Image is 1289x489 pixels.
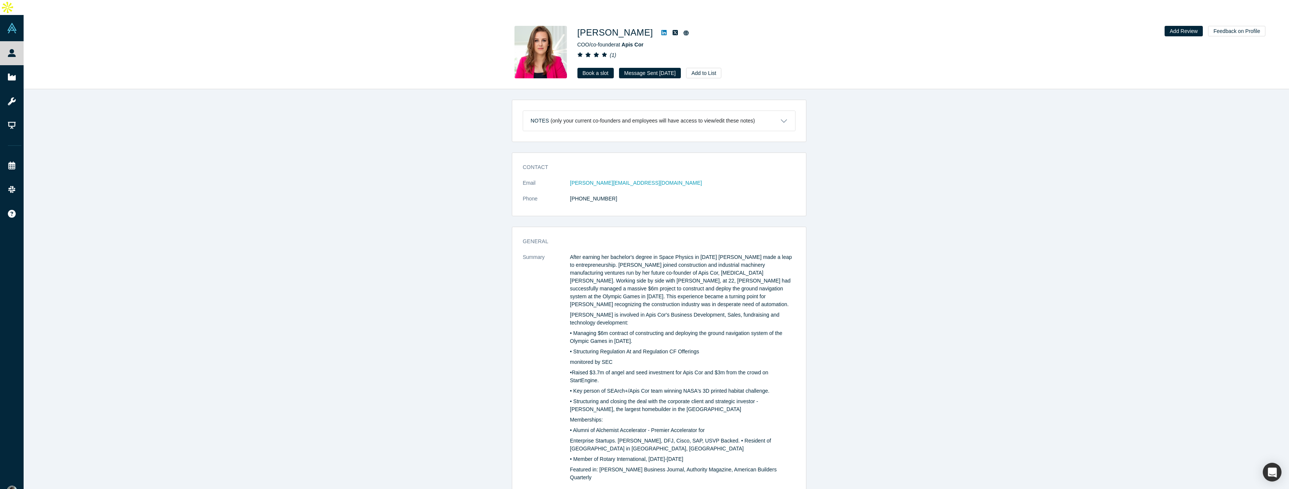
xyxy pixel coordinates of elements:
[570,466,796,482] p: Featured in: [PERSON_NAME] Business Journal, Authority Magazine, American Builders Quarterly
[570,196,617,202] a: [PHONE_NUMBER]
[570,426,796,434] p: • Alumni of Alchemist Accelerator - Premier Accelerator for
[1208,26,1265,36] button: Feedback on Profile
[577,68,614,78] a: Book a slot
[686,68,721,78] button: Add to List
[550,118,755,124] p: (only your current co-founders and employees will have access to view/edit these notes)
[523,195,570,211] dt: Phone
[570,358,796,366] p: monitored by SEC
[531,117,549,125] h3: Notes
[570,329,796,345] p: • Managing $6m contract of constructing and deploying the ground navigation system of the Olympic...
[570,180,702,186] a: [PERSON_NAME][EMAIL_ADDRESS][DOMAIN_NAME]
[1165,26,1203,36] button: Add Review
[514,26,567,78] img: Anna Cheniuntai's Profile Image
[570,387,796,395] p: • Key person of SEArch+/Apis Cor team winning NASA's 3D printed habitat challenge.
[570,437,796,453] p: Enterprise Startups. [PERSON_NAME], DFJ, Cisco, SAP, USVP Backed. • Resident of [GEOGRAPHIC_DATA]...
[610,52,616,58] i: ( 1 )
[577,42,644,48] span: COO/co-founder at
[622,42,643,48] a: Apis Cor
[523,179,570,195] dt: Email
[577,26,653,39] h1: [PERSON_NAME]
[570,455,796,463] p: • Member of Rotary International, [DATE]-[DATE]
[523,238,785,245] h3: General
[523,111,795,131] button: Notes (only your current co-founders and employees will have access to view/edit these notes)
[570,311,796,327] p: [PERSON_NAME] is involved in Apis Cor's Business Development, Sales, fundraising and technology d...
[570,369,796,384] p: •Raised $3.7m of angel and seed investment for Apis Cor and $3m from the crowd on StartEngine.
[570,398,796,413] p: • Structuring and closing the deal with the corporate client and strategic investor - [PERSON_NAM...
[619,68,681,78] button: Message Sent [DATE]
[570,348,796,356] p: • Structuring Regulation At and Regulation CF Offerings
[570,253,796,308] p: After earning her bachelor's degree in Space Physics in [DATE] [PERSON_NAME] made a leap to entre...
[523,163,785,171] h3: Contact
[570,416,796,424] p: Memberships:
[7,23,17,33] img: Alchemist Vault Logo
